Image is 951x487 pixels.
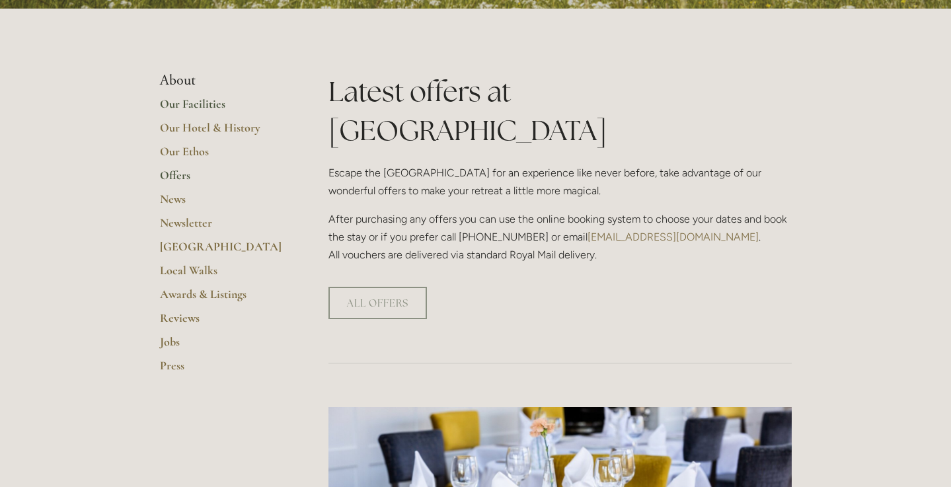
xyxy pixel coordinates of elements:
a: Awards & Listings [160,287,286,311]
a: Offers [160,168,286,192]
a: Reviews [160,311,286,334]
p: After purchasing any offers you can use the online booking system to choose your dates and book t... [328,210,792,264]
a: Our Hotel & History [160,120,286,144]
li: About [160,72,286,89]
h1: Latest offers at [GEOGRAPHIC_DATA] [328,72,792,150]
a: Jobs [160,334,286,358]
a: [EMAIL_ADDRESS][DOMAIN_NAME] [588,231,759,243]
a: Our Facilities [160,96,286,120]
a: ALL OFFERS [328,287,427,319]
a: News [160,192,286,215]
a: [GEOGRAPHIC_DATA] [160,239,286,263]
a: Local Walks [160,263,286,287]
a: Press [160,358,286,382]
p: Escape the [GEOGRAPHIC_DATA] for an experience like never before, take advantage of our wonderful... [328,164,792,200]
a: Newsletter [160,215,286,239]
a: Our Ethos [160,144,286,168]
